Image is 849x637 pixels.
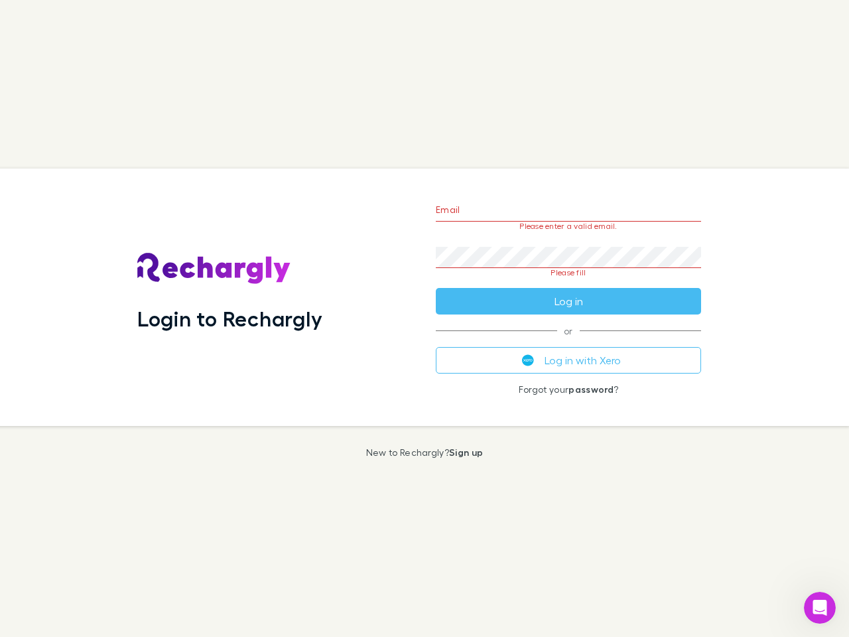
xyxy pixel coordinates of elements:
[436,268,701,277] p: Please fill
[436,288,701,315] button: Log in
[568,384,614,395] a: password
[366,447,484,458] p: New to Rechargly?
[522,354,534,366] img: Xero's logo
[436,347,701,374] button: Log in with Xero
[804,592,836,624] iframe: Intercom live chat
[137,253,291,285] img: Rechargly's Logo
[436,330,701,331] span: or
[137,306,322,331] h1: Login to Rechargly
[436,384,701,395] p: Forgot your ?
[436,222,701,231] p: Please enter a valid email.
[449,447,483,458] a: Sign up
